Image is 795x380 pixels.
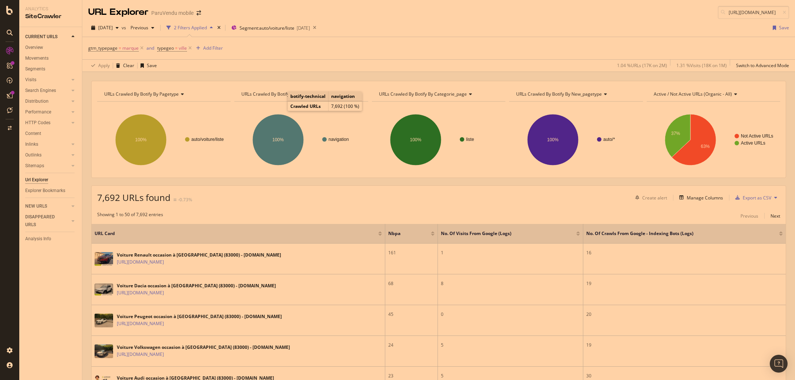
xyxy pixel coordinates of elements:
[25,130,41,138] div: Content
[25,162,69,170] a: Sitemaps
[25,213,69,229] a: DISAPPEARED URLS
[25,44,77,52] a: Overview
[97,108,231,172] svg: A chart.
[586,230,768,237] span: No. of Crawls from Google - Indexing Bots (Logs)
[733,60,789,72] button: Switch to Advanced Mode
[88,60,110,72] button: Apply
[288,92,329,101] td: botify-technical
[25,98,69,105] a: Distribution
[509,108,643,172] div: A chart.
[25,162,44,170] div: Sitemaps
[632,192,667,204] button: Create alert
[88,6,148,19] div: URL Explorer
[241,91,329,97] span: URLs Crawled By Botify By botify_technical
[25,65,45,73] div: Segments
[117,252,281,258] div: Voiture Renault occasion à [GEOGRAPHIC_DATA] (83000) - [DOMAIN_NAME]
[671,131,680,136] text: 37%
[97,191,171,204] span: 7,692 URLs found
[197,10,201,16] div: arrow-right-arrow-left
[617,62,667,69] div: 1.04 % URLs ( 17K on 2M )
[586,342,783,348] div: 19
[647,108,780,172] svg: A chart.
[25,108,69,116] a: Performance
[104,91,179,97] span: URLs Crawled By Botify By pagetype
[329,92,362,101] td: navigation
[441,280,580,287] div: 8
[770,22,789,34] button: Save
[515,88,636,100] h4: URLs Crawled By Botify By new_pagetype
[288,102,329,111] td: Crawled URLs
[98,24,113,31] span: 2025 Aug. 25th
[174,24,207,31] div: 2 Filters Applied
[372,108,505,172] svg: A chart.
[441,311,580,318] div: 0
[228,22,310,34] button: Segment:auto/voiture/liste[DATE]
[117,344,290,351] div: Voiture Volkswagen occasion à [GEOGRAPHIC_DATA] (83000) - [DOMAIN_NAME]
[770,355,788,373] div: Open Intercom Messenger
[119,45,121,51] span: =
[128,22,157,34] button: Previous
[388,311,435,318] div: 45
[117,313,282,320] div: Voiture Peugeot occasion à [GEOGRAPHIC_DATA] (83000) - [DOMAIN_NAME]
[329,137,349,142] text: navigation
[122,24,128,31] span: vs
[117,258,164,266] a: [URL][DOMAIN_NAME]
[175,45,178,51] span: =
[586,311,783,318] div: 20
[547,137,559,142] text: 100%
[113,60,134,72] button: Clear
[97,211,163,220] div: Showing 1 to 50 of 7,692 entries
[388,342,435,348] div: 24
[701,144,710,149] text: 63%
[157,45,174,51] span: typegeo
[466,137,474,142] text: liste
[25,176,77,184] a: Url Explorer
[25,12,76,21] div: SiteCrawler
[88,22,122,34] button: [DATE]
[741,141,765,146] text: Active URLs
[174,199,177,201] img: Equal
[388,373,435,379] div: 23
[642,195,667,201] div: Create alert
[95,252,113,266] img: main image
[25,235,77,243] a: Analysis Info
[771,213,780,219] div: Next
[179,43,187,53] span: ville
[25,33,69,41] a: CURRENT URLS
[151,9,194,17] div: ParuVendu mobile
[123,62,134,69] div: Clear
[25,141,69,148] a: Inlinks
[297,25,310,31] div: [DATE]
[117,289,164,297] a: [URL][DOMAIN_NAME]
[676,62,727,69] div: 1.31 % Visits ( 18K on 1M )
[25,130,77,138] a: Content
[88,45,118,51] span: gtm_typepage
[388,250,435,256] div: 161
[25,76,69,84] a: Visits
[135,137,147,142] text: 100%
[736,62,789,69] div: Switch to Advanced Mode
[741,133,773,139] text: Not Active URLs
[410,137,421,142] text: 100%
[25,76,36,84] div: Visits
[718,6,789,19] input: Find a URL
[586,373,783,379] div: 30
[146,44,154,52] button: and
[25,202,69,210] a: NEW URLS
[586,280,783,287] div: 19
[25,98,49,105] div: Distribution
[178,196,192,203] div: -0.73%
[25,33,57,41] div: CURRENT URLS
[654,91,732,97] span: Active / Not Active URLs (organic - all)
[516,91,602,97] span: URLs Crawled By Botify By new_pagetype
[687,195,723,201] div: Manage Columns
[25,6,76,12] div: Analytics
[95,284,113,295] img: main image
[25,54,77,62] a: Movements
[652,88,773,100] h4: Active / Not Active URLs
[216,24,222,32] div: times
[234,108,368,172] svg: A chart.
[25,119,50,127] div: HTTP Codes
